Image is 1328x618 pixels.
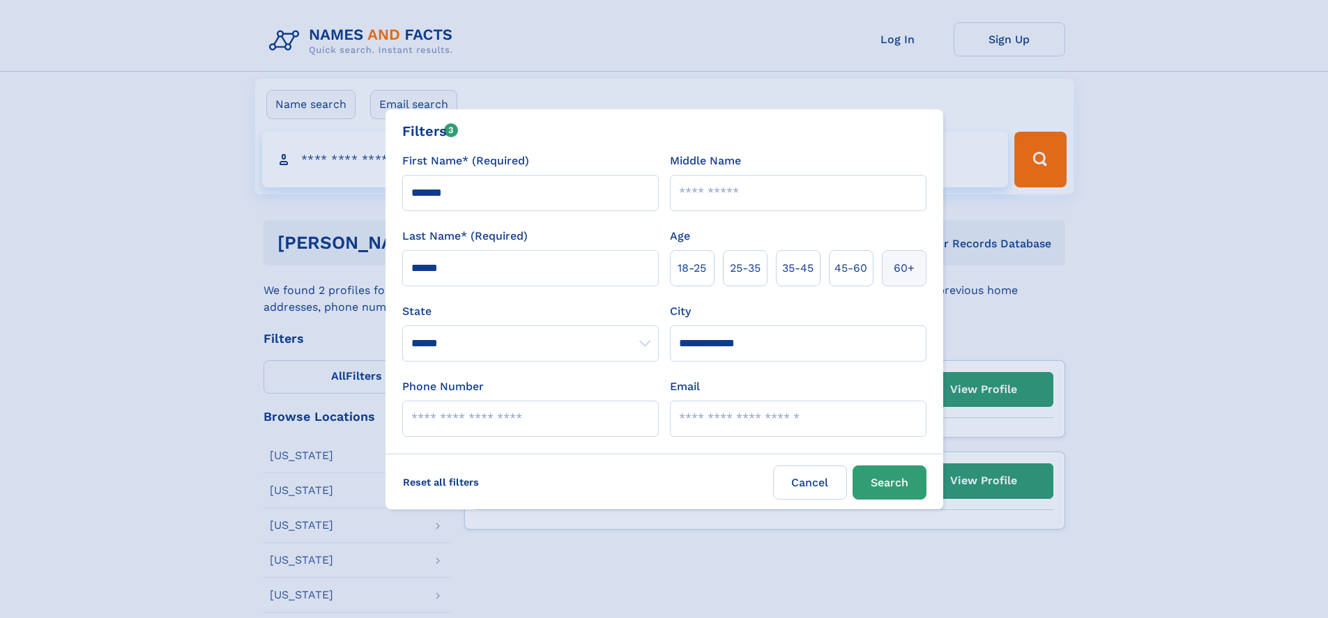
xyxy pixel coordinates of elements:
[670,303,691,320] label: City
[402,303,659,320] label: State
[670,378,700,395] label: Email
[678,260,706,277] span: 18‑25
[670,153,741,169] label: Middle Name
[402,228,528,245] label: Last Name* (Required)
[402,153,529,169] label: First Name* (Required)
[853,465,926,500] button: Search
[402,121,459,141] div: Filters
[834,260,867,277] span: 45‑60
[670,228,690,245] label: Age
[730,260,761,277] span: 25‑35
[402,378,484,395] label: Phone Number
[782,260,814,277] span: 35‑45
[894,260,915,277] span: 60+
[773,465,847,500] label: Cancel
[394,465,488,499] label: Reset all filters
